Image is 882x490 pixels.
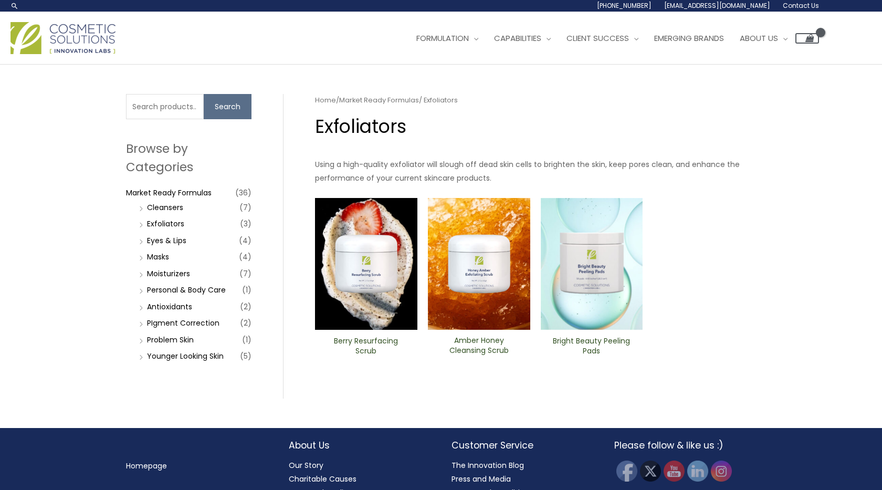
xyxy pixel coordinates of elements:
span: (4) [239,249,251,264]
span: (7) [239,200,251,215]
h2: Please follow & like us :) [614,439,756,452]
h2: About Us [289,439,430,452]
a: Exfoliators [147,218,184,229]
a: Client Success [559,23,646,54]
a: Capabilities [486,23,559,54]
img: Berry Resurfacing Scrub [315,198,417,330]
img: Twitter [640,461,661,482]
h2: Browse by Categories [126,140,251,175]
span: Capabilities [494,33,541,44]
span: Contact Us [783,1,819,10]
a: The Innovation Blog [451,460,524,471]
h2: Berry Resurfacing Scrub [324,336,408,356]
a: Personal & Body Care [147,285,226,295]
a: Press and Media [451,474,511,484]
span: About Us [740,33,778,44]
a: PIgment Correction [147,318,219,328]
a: Formulation [408,23,486,54]
span: [PHONE_NUMBER] [597,1,652,10]
a: Berry Resurfacing Scrub [324,336,408,360]
span: (4) [239,233,251,248]
span: (3) [240,216,251,231]
p: Using a high-quality exfoliator will slough off dead skin cells to brighten the skin, keep pores ... [315,158,755,185]
a: Emerging Brands [646,23,732,54]
a: Our Story [289,460,323,471]
a: Bright Beauty Peeling Pads [549,336,634,360]
a: Homepage [126,461,167,471]
span: Client Success [566,33,629,44]
img: Bright Beauty Peeling Pads [541,198,643,330]
img: Amber Honey Cleansing Scrub [428,198,530,330]
a: Market Ready Formulas [339,95,419,105]
a: About Us [732,23,795,54]
span: Formulation [416,33,469,44]
span: (7) [239,266,251,281]
a: Market Ready Formulas [126,187,212,198]
span: (5) [240,349,251,363]
nav: Menu [126,459,268,473]
a: Younger Looking Skin [147,351,224,361]
h2: Amber Honey Cleansing Scrub [437,336,521,356]
h1: Exfoliators [315,113,755,139]
a: Problem Skin [147,335,194,345]
span: (1) [242,283,251,297]
a: Eyes & Lips [147,235,186,246]
span: [EMAIL_ADDRESS][DOMAIN_NAME] [664,1,770,10]
span: (36) [235,185,251,200]
h2: Bright Beauty Peeling Pads [549,336,634,356]
h2: Customer Service [451,439,593,452]
a: Antioxidants [147,301,192,312]
a: Home [315,95,336,105]
span: (2) [240,299,251,314]
a: View Shopping Cart, empty [795,33,819,44]
img: Cosmetic Solutions Logo [10,22,115,54]
a: Search icon link [10,2,19,10]
a: Amber Honey Cleansing Scrub [437,336,521,359]
span: (1) [242,332,251,347]
nav: Breadcrumb [315,94,755,107]
a: Masks [147,252,169,262]
nav: Site Navigation [401,23,819,54]
button: Search [204,94,251,119]
input: Search products… [126,94,204,119]
img: Facebook [616,461,637,482]
span: (2) [240,316,251,330]
a: Cleansers [147,202,183,213]
a: Charitable Causes [289,474,356,484]
span: Emerging Brands [654,33,724,44]
a: Moisturizers [147,268,190,279]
